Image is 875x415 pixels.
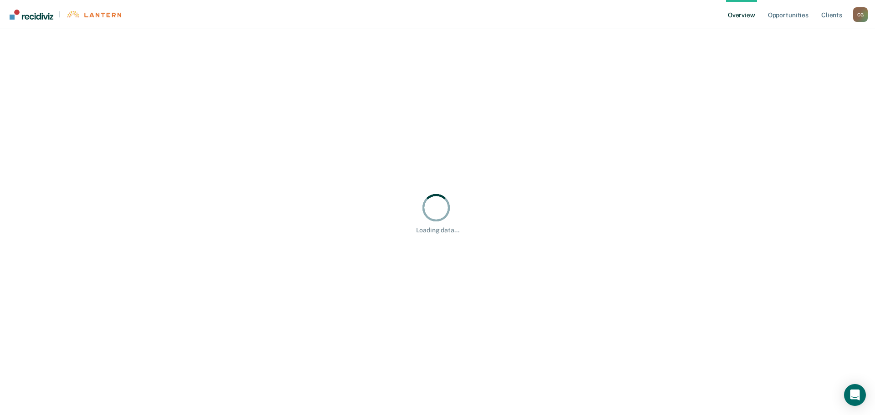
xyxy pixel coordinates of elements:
[853,7,868,22] div: C G
[53,10,66,18] span: |
[10,10,53,20] img: Recidiviz
[853,7,868,22] button: Profile dropdown button
[66,11,121,18] img: Lantern
[416,226,459,234] div: Loading data...
[844,384,866,406] div: Open Intercom Messenger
